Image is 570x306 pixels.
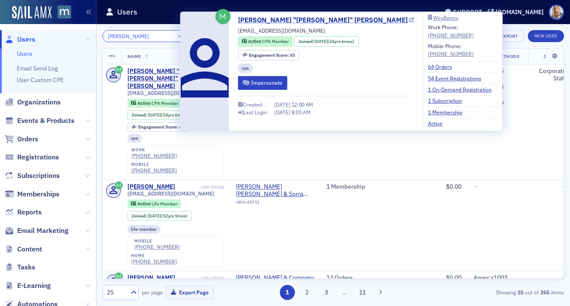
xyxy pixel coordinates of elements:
[280,285,295,300] button: 1
[17,208,42,217] span: Reports
[177,275,224,281] div: USR-49943
[474,274,508,282] span: Amex : x1003
[5,171,60,181] a: Subscriptions
[17,64,58,72] a: Email Send Log
[446,274,462,282] span: $0.00
[549,5,564,20] span: Profile
[496,8,544,16] div: [DOMAIN_NAME]
[17,135,38,144] span: Orders
[17,263,35,272] span: Tasks
[17,245,42,254] span: Content
[428,31,474,39] a: [PHONE_NUMBER]
[131,167,177,174] div: [PHONE_NUMBER]
[12,6,52,20] img: SailAMX
[428,15,498,20] a: WesBanco
[428,119,449,127] a: Active
[249,52,290,58] span: Engagement Score :
[152,201,177,207] span: Life Member
[17,153,59,162] span: Registrations
[238,27,325,34] span: [EMAIL_ADDRESS][DOMAIN_NAME]
[326,183,365,191] a: 1 Membership
[5,153,59,162] a: Registrations
[127,122,189,132] div: Engagement Score: 45
[127,90,214,96] span: [EMAIL_ADDRESS][DOMAIN_NAME]
[416,288,564,296] div: Showing out of items
[428,97,468,104] a: 1 Subscription
[17,281,51,291] span: E-Learning
[338,288,350,296] span: …
[127,67,199,90] a: [PERSON_NAME] "[PERSON_NAME]" [PERSON_NAME]
[433,15,458,20] div: WesBanco
[314,38,354,45] div: (24yrs 6mos)
[488,9,547,15] button: [DOMAIN_NAME]
[501,34,518,39] div: Export
[127,190,214,197] span: [EMAIL_ADDRESS][DOMAIN_NAME]
[176,32,183,40] button: ×
[131,213,148,219] span: Joined :
[355,285,370,300] button: 11
[134,244,180,250] div: [PHONE_NUMBER]
[314,38,328,44] span: [DATE]
[148,112,188,118] div: (24yrs 6mos)
[446,183,462,190] span: $0.00
[5,263,35,272] a: Tasks
[17,76,64,84] a: User Custom CPE
[428,108,469,116] a: 1 Membership
[138,124,179,130] span: Engagement Score :
[299,285,314,300] button: 2
[131,253,177,258] div: home
[127,99,182,107] div: Active: Active: CPA Member
[17,98,61,107] span: Organizations
[319,285,334,300] button: 3
[298,38,315,45] span: Joined :
[17,50,32,58] a: Users
[5,190,59,199] a: Memberships
[127,53,141,59] span: Name
[236,274,314,289] span: Kearney & Company (Alexandria, VA)
[148,112,161,118] span: [DATE]
[102,30,185,42] input: Search…
[138,125,184,129] div: 45
[428,50,474,58] a: [PHONE_NUMBER]
[274,109,291,116] span: [DATE]
[326,274,353,282] a: 12 Orders
[243,110,267,115] div: Last Login
[134,239,180,244] div: mobile
[131,112,148,118] span: Joined :
[528,30,564,42] a: New User
[127,183,175,191] a: [PERSON_NAME]
[5,245,42,254] a: Content
[5,281,51,291] a: E-Learning
[131,258,177,265] div: [PHONE_NUMBER]
[127,199,181,208] div: Active: Active: Life Member
[236,183,314,198] span: Weyrich Cronin & Sorra Chtd. (Cockeysville, MD)
[127,274,175,282] a: [PERSON_NAME]
[127,211,192,220] div: Joined: 1973-04-24 00:00:00
[249,53,295,58] div: 45
[243,102,262,107] div: Created
[5,208,42,217] a: Reports
[17,116,74,125] span: Events & Products
[58,6,71,19] img: SailAMX
[516,288,525,296] strong: 25
[428,23,474,39] div: Work Phone:
[248,38,262,44] span: Active
[137,201,152,207] span: Active
[5,116,74,125] a: Events & Products
[236,183,314,198] a: [PERSON_NAME] [PERSON_NAME] & Sorra Chtd. ([GEOGRAPHIC_DATA], [GEOGRAPHIC_DATA])
[177,184,224,190] div: USR-49184
[561,274,566,282] span: —
[17,190,59,199] span: Memberships
[127,110,192,120] div: Joined: 2001-04-13 00:00:00
[291,109,310,116] span: 8:05 AM
[539,288,551,296] strong: 265
[166,286,214,299] button: Export Page
[5,226,68,236] a: Email Marketing
[131,100,178,106] a: Active CPA Member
